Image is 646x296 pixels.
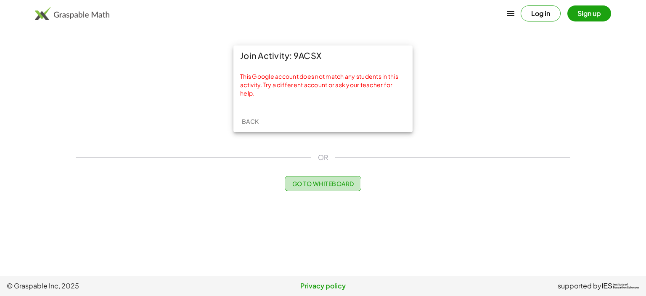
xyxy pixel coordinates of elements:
button: Sign up [567,5,611,21]
div: Join Activity: 9ACSX [233,45,413,66]
span: IES [601,282,612,290]
span: Go to Whiteboard [292,180,354,187]
button: Back [237,114,264,129]
button: Log in [521,5,561,21]
span: Institute of Education Sciences [613,283,639,289]
a: Privacy policy [217,281,428,291]
span: supported by [558,281,601,291]
div: This Google account does not match any students in this activity. Try a different account or ask ... [240,72,406,98]
span: OR [318,152,328,163]
span: Back [241,117,259,125]
a: IESInstitute ofEducation Sciences [601,281,639,291]
span: © Graspable Inc, 2025 [7,281,217,291]
button: Go to Whiteboard [285,176,361,191]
